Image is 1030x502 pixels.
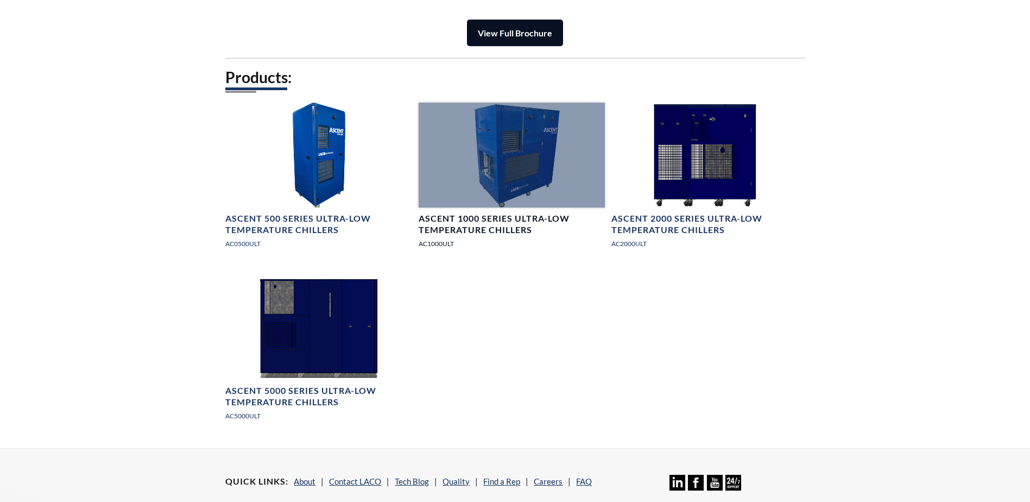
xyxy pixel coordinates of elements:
h4: Ascent 2000 Series Ultra-Low Temperature Chillers [611,213,798,236]
a: Quality [443,476,470,486]
a: View Full Brochure [467,20,563,46]
a: Tech Blog [395,476,429,486]
a: FAQ [576,476,592,486]
a: Find a Rep [483,476,520,486]
h4: Ascent 5000 Series Ultra-Low Temperature Chillers [225,385,412,408]
h4: Quick Links [225,476,288,487]
a: Ascent Chiller 500 Series Image 1Ascent 500 Series Ultra-Low Temperature ChillersAC0500ULT [225,103,412,258]
strong: View Full Brochure [478,28,552,38]
h4: Ascent 1000 Series Ultra-Low Temperature Chillers [419,213,605,236]
a: About [294,476,315,486]
h4: Ascent 500 Series Ultra-Low Temperature Chillers [225,213,412,236]
a: Ascent Chiller 2000 Series 1Ascent 2000 Series Ultra-Low Temperature ChillersAC2000ULT [611,103,798,258]
a: Contact LACO [329,476,381,486]
h2: Products: [225,67,804,87]
img: 24/7 Support Icon [725,475,741,491]
p: AC0500ULT [225,239,412,249]
a: Ascent Chiller 5000 Series 1Ascent 5000 Series Ultra-Low Temperature ChillersAC5000ULT [225,275,412,430]
a: Careers [534,476,563,486]
a: 24/7 Support [725,482,741,492]
p: AC1000ULT [419,239,605,249]
p: AC5000ULT [225,411,412,421]
p: AC2000ULT [611,239,798,249]
a: Ascent Chiller 1000 Series 1Ascent 1000 Series Ultra-Low Temperature ChillersAC1000ULT [419,103,605,258]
